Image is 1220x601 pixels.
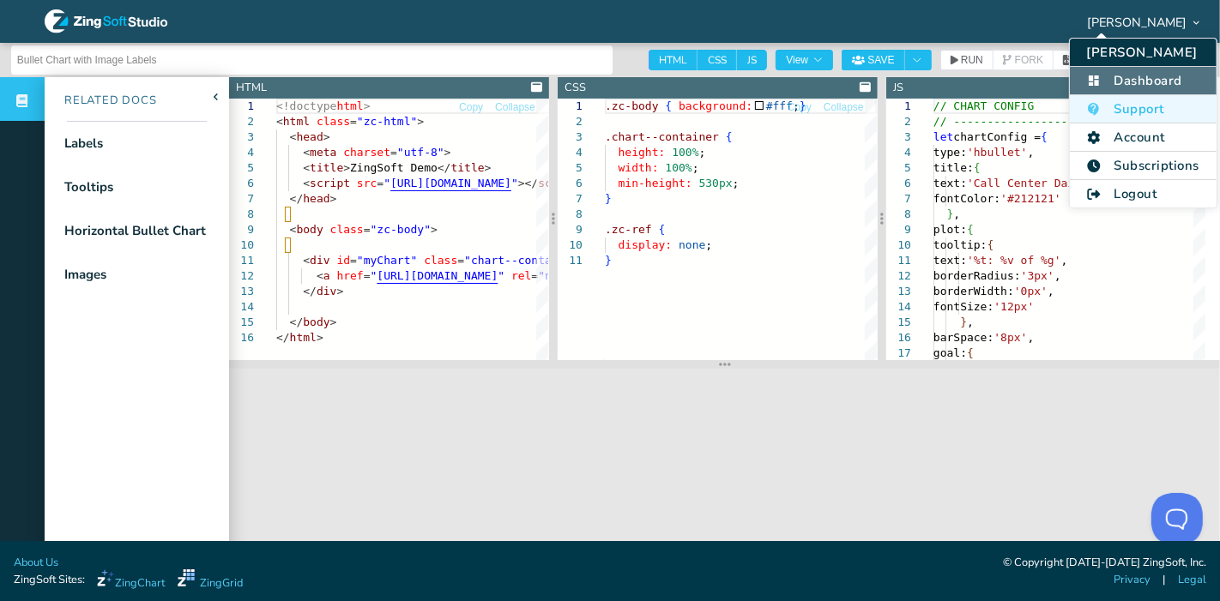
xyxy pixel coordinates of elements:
[558,145,583,160] div: 4
[229,299,254,315] div: 14
[64,265,106,285] div: Images
[495,102,535,112] span: Collapse
[357,177,377,189] span: src
[1027,331,1034,344] span: ,
[766,99,793,112] span: #fff
[431,223,438,236] span: >
[343,161,350,174] span: >
[886,268,911,284] div: 12
[390,177,511,189] span: [URL][DOMAIN_NAME]
[458,99,484,116] button: Copy
[1041,130,1048,143] span: {
[303,254,310,267] span: <
[45,93,157,110] div: Related Docs
[698,177,732,189] span: 530px
[974,161,981,174] span: {
[1027,146,1034,159] span: ,
[893,80,903,96] div: JS
[886,145,911,160] div: 4
[558,191,583,207] div: 7
[649,50,767,70] div: checkbox-group
[276,115,283,128] span: <
[558,222,583,237] div: 9
[330,316,337,328] span: >
[886,284,911,299] div: 13
[236,80,267,96] div: HTML
[310,254,329,267] span: div
[933,269,1021,282] span: borderRadius:
[371,269,377,282] span: "
[459,102,483,112] span: Copy
[1114,572,1151,588] a: Privacy
[64,177,113,197] div: Tooltips
[1070,67,1217,95] li: Dashboard
[933,346,967,359] span: goal:
[698,50,737,70] span: CSS
[317,285,336,297] span: div
[438,161,451,174] span: </
[933,331,994,344] span: barSpace:
[933,161,974,174] span: title:
[705,238,712,251] span: ;
[961,55,983,65] span: RUN
[303,146,310,159] span: <
[229,160,254,176] div: 5
[290,316,304,328] span: </
[336,285,343,297] span: >
[364,269,371,282] span: =
[1054,269,1061,282] span: ,
[665,99,672,112] span: {
[290,192,304,205] span: </
[823,99,865,116] button: Collapse
[17,46,607,74] input: Untitled Demo
[317,115,350,128] span: class
[565,80,586,96] div: CSS
[967,316,974,328] span: ,
[336,254,350,267] span: id
[350,254,357,267] span: =
[619,177,692,189] span: min-height:
[953,130,1041,143] span: chartConfig =
[377,269,498,282] span: [URL][DOMAIN_NAME]
[1014,285,1048,297] span: '0px'
[330,223,364,236] span: class
[619,238,673,251] span: display:
[531,269,538,282] span: =
[1060,254,1067,267] span: ,
[933,177,967,189] span: text:
[886,222,911,237] div: 9
[994,331,1027,344] span: '8px'
[933,300,994,313] span: fontSize:
[967,346,974,359] span: {
[511,269,531,282] span: rel
[464,254,585,267] span: "chart--container"
[1087,43,1198,62] span: [PERSON_NAME]
[933,146,967,159] span: type:
[886,160,911,176] div: 5
[994,300,1034,313] span: '12px'
[1087,16,1187,28] span: [PERSON_NAME]
[558,253,583,268] div: 11
[886,330,911,346] div: 16
[1070,123,1217,152] li: Account
[1070,39,1217,207] ul: [PERSON_NAME]
[692,161,699,174] span: ;
[605,99,659,112] span: .zc-body
[1000,192,1060,205] span: '#212121'
[390,146,397,159] span: =
[776,50,833,70] button: View
[824,102,864,112] span: Collapse
[933,192,1000,205] span: fontColor:
[558,176,583,191] div: 6
[993,50,1054,70] button: FORK
[336,99,363,112] span: html
[14,572,85,588] span: ZingSoft Sites:
[605,223,652,236] span: .zc-ref
[1070,180,1217,207] li: Logout
[679,238,705,251] span: none
[558,160,583,176] div: 5
[283,115,310,128] span: html
[357,115,417,128] span: "zc-html"
[940,50,994,70] button: RUN
[276,99,336,112] span: <!doctype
